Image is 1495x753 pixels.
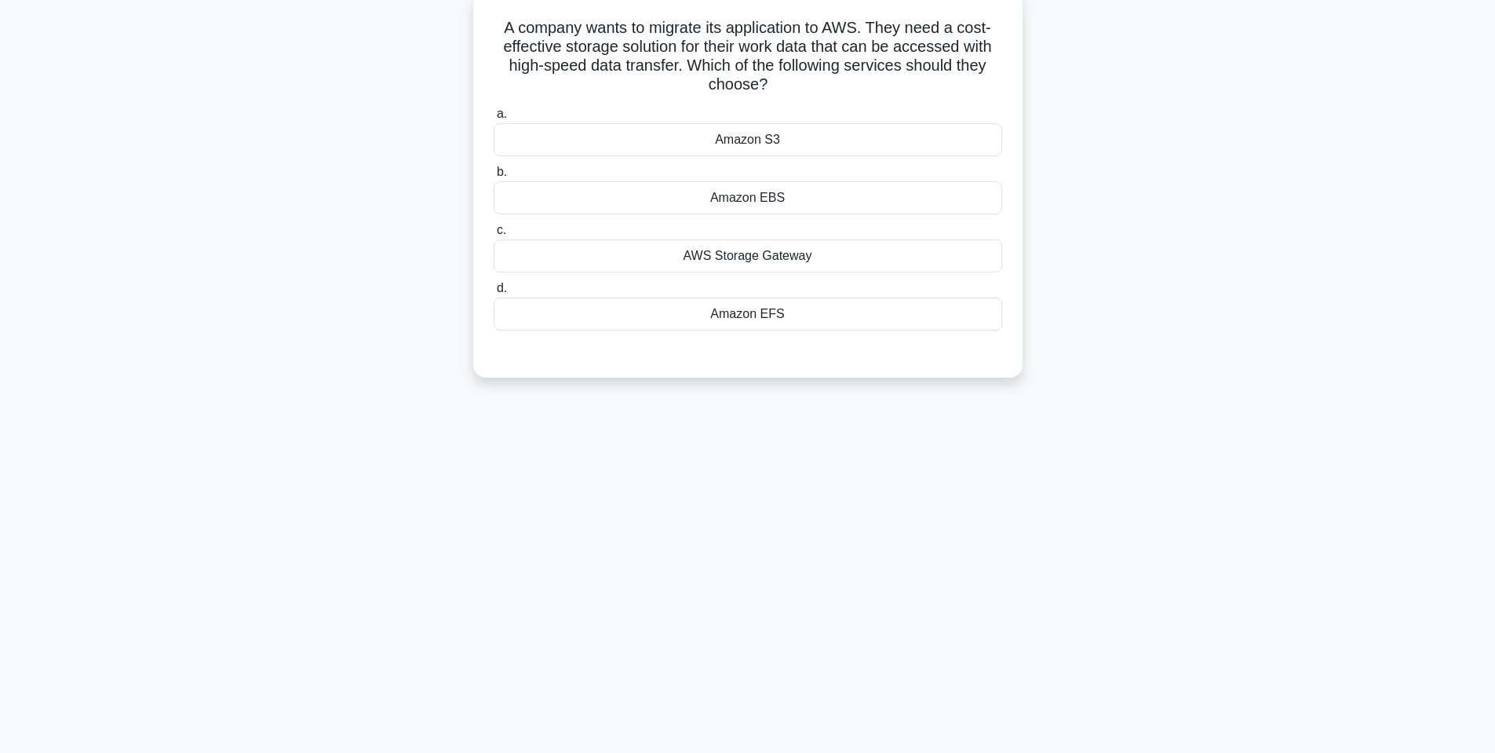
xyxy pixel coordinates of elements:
[494,123,1002,156] div: Amazon S3
[494,239,1002,272] div: AWS Storage Gateway
[492,18,1004,95] h5: A company wants to migrate its application to AWS. They need a cost-effective storage solution fo...
[497,165,507,178] span: b.
[497,281,507,294] span: d.
[494,298,1002,331] div: Amazon EFS
[497,223,506,236] span: c.
[497,107,507,120] span: a.
[494,181,1002,214] div: Amazon EBS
